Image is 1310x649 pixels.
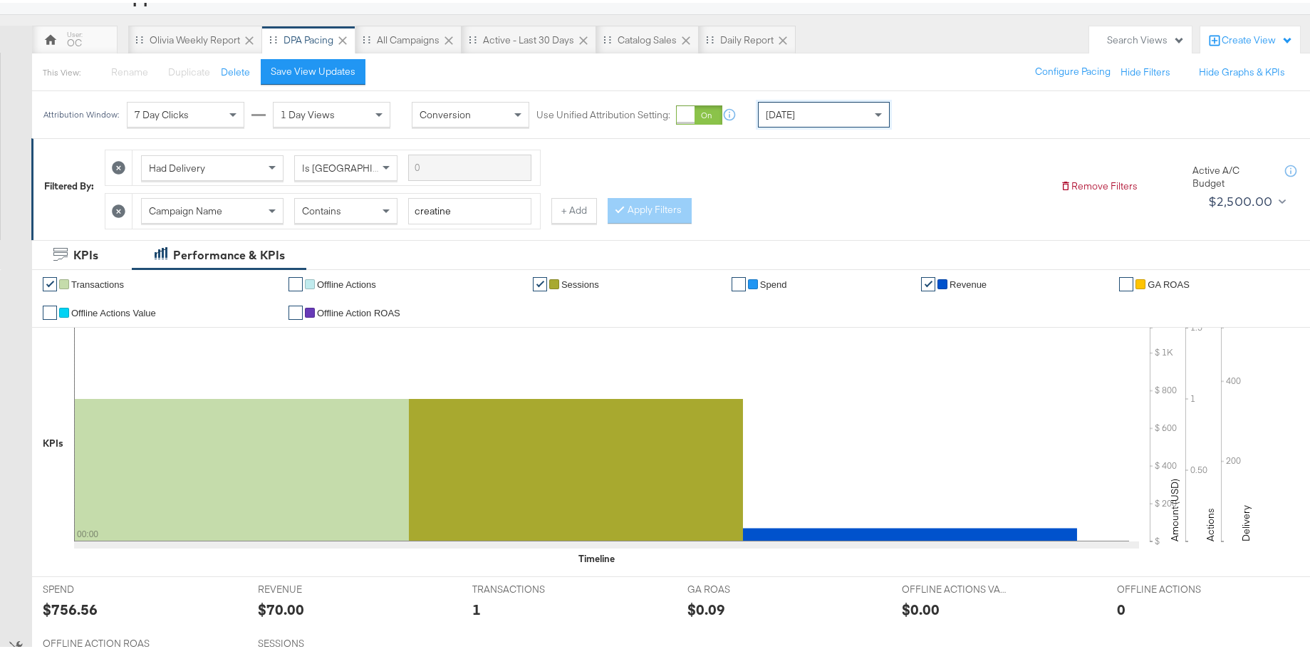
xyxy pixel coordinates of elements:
[1060,177,1138,190] button: Remove Filters
[921,274,935,289] a: ✔
[618,31,677,44] div: Catalog Sales
[1199,63,1285,76] button: Hide Graphs & KPIs
[766,105,795,118] span: [DATE]
[1208,188,1273,209] div: $2,500.00
[43,303,57,317] a: ✔
[1192,161,1271,187] div: Active A/C Budget
[43,274,57,289] a: ✔
[43,64,80,76] div: This View:
[43,434,63,447] div: KPIs
[258,596,304,617] div: $70.00
[1121,63,1170,76] button: Hide Filters
[472,580,579,593] span: TRANSACTIONS
[111,63,148,76] span: Rename
[173,244,285,261] div: Performance & KPIs
[1117,596,1126,617] div: 0
[258,580,365,593] span: REVENUE
[43,107,120,117] div: Attribution Window:
[43,580,150,593] span: SPEND
[902,596,940,617] div: $0.00
[1117,580,1224,593] span: OFFLINE ACTIONS
[1239,502,1252,539] text: Delivery
[221,63,250,76] button: Delete
[363,33,370,41] div: Drag to reorder tab
[472,596,481,617] div: 1
[533,274,547,289] a: ✔
[73,244,98,261] div: KPIs
[284,31,333,44] div: DPA Pacing
[149,202,222,214] span: Campaign Name
[551,195,597,221] button: + Add
[302,159,411,172] span: Is [GEOGRAPHIC_DATA]
[258,634,365,648] span: SESSIONS
[43,596,98,617] div: $756.56
[135,33,143,41] div: Drag to reorder tab
[469,33,477,41] div: Drag to reorder tab
[150,31,240,44] div: Olivia Weekly Report
[408,152,531,178] input: Enter a search term
[1148,276,1190,287] span: GA ROAS
[67,33,82,47] div: OC
[950,276,987,287] span: Revenue
[687,596,725,617] div: $0.09
[720,31,774,44] div: Daily Report
[317,305,400,316] span: Offline Action ROAS
[408,195,531,222] input: Enter a search term
[420,105,471,118] span: Conversion
[1025,56,1121,82] button: Configure Pacing
[168,63,210,76] span: Duplicate
[271,62,355,76] div: Save View Updates
[902,580,1009,593] span: OFFLINE ACTIONS VALUE
[377,31,440,44] div: All Campaigns
[732,274,746,289] a: ✔
[261,56,365,82] button: Save View Updates
[71,276,124,287] span: Transactions
[281,105,335,118] span: 1 Day Views
[135,105,189,118] span: 7 Day Clicks
[561,276,599,287] span: Sessions
[1204,505,1217,539] text: Actions
[706,33,714,41] div: Drag to reorder tab
[1202,187,1289,210] button: $2,500.00
[43,634,150,648] span: OFFLINE ACTION ROAS
[317,276,376,287] span: Offline Actions
[536,105,670,119] label: Use Unified Attribution Setting:
[71,305,156,316] span: Offline Actions Value
[44,177,94,190] div: Filtered By:
[302,202,341,214] span: Contains
[603,33,611,41] div: Drag to reorder tab
[578,549,615,563] div: Timeline
[1107,31,1185,44] div: Search Views
[760,276,787,287] span: Spend
[288,274,303,289] a: ✔
[1119,274,1133,289] a: ✔
[687,580,794,593] span: GA ROAS
[288,303,303,317] a: ✔
[483,31,574,44] div: Active - Last 30 Days
[1168,476,1181,539] text: Amount (USD)
[149,159,205,172] span: Had Delivery
[1222,31,1293,45] div: Create View
[269,33,277,41] div: Drag to reorder tab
